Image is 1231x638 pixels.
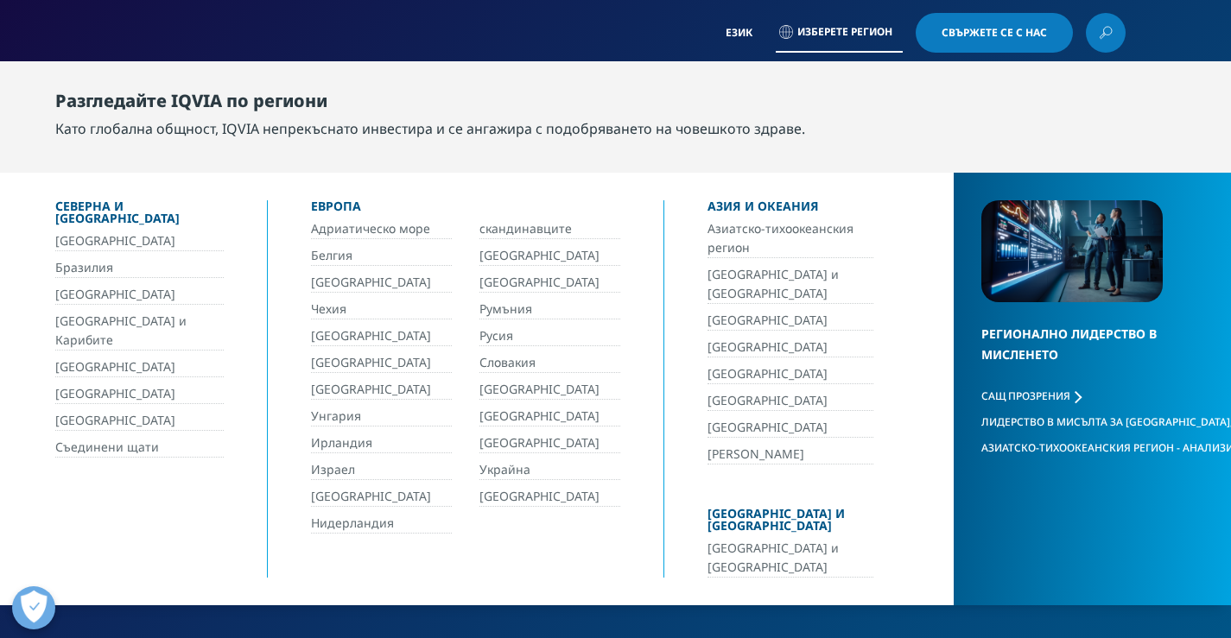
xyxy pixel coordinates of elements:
[311,380,452,400] a: [GEOGRAPHIC_DATA]
[479,327,513,344] font: Русия
[708,505,845,534] font: [GEOGRAPHIC_DATA] и [GEOGRAPHIC_DATA]
[55,358,175,375] font: [GEOGRAPHIC_DATA]
[479,273,620,293] a: [GEOGRAPHIC_DATA]
[479,246,620,266] a: [GEOGRAPHIC_DATA]
[311,487,452,507] a: [GEOGRAPHIC_DATA]
[311,514,452,534] a: Нидерландия
[55,231,224,251] a: [GEOGRAPHIC_DATA]
[311,515,394,531] font: Нидерландия
[55,384,224,404] a: [GEOGRAPHIC_DATA]
[55,259,113,275] font: Бразилия
[479,460,620,480] a: Украйна
[708,418,873,438] a: [GEOGRAPHIC_DATA]
[311,488,431,504] font: [GEOGRAPHIC_DATA]
[479,219,620,239] a: скандинавците
[55,313,187,348] font: [GEOGRAPHIC_DATA] и Карибите
[981,388,1082,403] a: САЩ Прозрения
[708,219,873,258] a: Азиатско-тихоокеанския регион
[708,220,853,256] font: Азиатско-тихоокеанския регион
[55,258,224,278] a: Бразилия
[12,586,55,629] button: Отваряне на предпочитанията
[708,419,828,435] font: [GEOGRAPHIC_DATA]
[55,357,224,377] a: [GEOGRAPHIC_DATA]
[479,433,620,453] a: [GEOGRAPHIC_DATA]
[311,354,431,370] font: [GEOGRAPHIC_DATA]
[55,412,175,428] font: [GEOGRAPHIC_DATA]
[942,25,1047,40] font: Свържете се с нас
[708,265,873,304] a: [GEOGRAPHIC_DATA] и [GEOGRAPHIC_DATA]
[311,198,361,214] font: Европа
[708,266,839,301] font: [GEOGRAPHIC_DATA] и [GEOGRAPHIC_DATA]
[55,312,224,351] a: [GEOGRAPHIC_DATA] и Карибите
[479,487,620,507] a: [GEOGRAPHIC_DATA]
[479,326,620,346] a: Русия
[708,198,819,214] font: Азия и Океания
[479,407,600,424] font: [GEOGRAPHIC_DATA]
[479,380,620,400] a: [GEOGRAPHIC_DATA]
[55,119,805,138] font: Като глобална общност, IQVIA непрекъснато инвестира и се ангажира с подобряването на човешкото зд...
[726,25,752,40] font: Език
[311,434,372,451] font: Ирландия
[708,338,828,355] font: [GEOGRAPHIC_DATA]
[55,385,175,401] font: [GEOGRAPHIC_DATA]
[708,364,873,384] a: [GEOGRAPHIC_DATA]
[708,338,873,357] a: [GEOGRAPHIC_DATA]
[55,439,159,455] font: Съединени щати
[708,445,804,462] font: [PERSON_NAME]
[311,407,361,424] font: Унгария
[311,246,452,266] a: Белгия
[916,13,1073,53] a: Свържете се с нас
[55,198,180,226] font: Северна и [GEOGRAPHIC_DATA]
[708,312,828,328] font: [GEOGRAPHIC_DATA]
[55,286,175,302] font: [GEOGRAPHIC_DATA]
[479,274,600,290] font: [GEOGRAPHIC_DATA]
[311,273,452,293] a: [GEOGRAPHIC_DATA]
[479,220,572,237] font: скандинавците
[55,438,224,458] a: Съединени щати
[311,381,431,397] font: [GEOGRAPHIC_DATA]
[479,300,620,319] a: Румъния
[708,445,873,464] a: [PERSON_NAME]
[981,200,1163,302] img: 2093_analyzing-data-using-big-screen-display-and-laptop.png
[55,411,224,431] a: [GEOGRAPHIC_DATA]
[311,247,352,263] font: Белгия
[479,353,620,373] a: Словакия
[311,219,452,239] a: Адриатическо море
[479,434,600,451] font: [GEOGRAPHIC_DATA]
[251,60,1126,142] nav: Основно
[311,460,452,480] a: Израел
[311,461,355,477] font: Израел
[311,220,430,237] font: Адриатическо море
[981,325,1157,363] font: Регионално лидерство в мисленето
[311,300,452,319] a: Чехия
[479,354,536,370] font: Словакия
[55,89,327,112] font: Разгледайте IQVIA по региони
[479,247,600,263] font: [GEOGRAPHIC_DATA]
[311,353,452,373] a: [GEOGRAPHIC_DATA]
[708,539,873,578] a: [GEOGRAPHIC_DATA] и [GEOGRAPHIC_DATA]
[479,381,600,397] font: [GEOGRAPHIC_DATA]
[311,407,452,426] a: Унгария
[708,365,828,382] font: [GEOGRAPHIC_DATA]
[479,488,600,504] font: [GEOGRAPHIC_DATA]
[55,232,175,249] font: [GEOGRAPHIC_DATA]
[479,407,620,426] a: [GEOGRAPHIC_DATA]
[981,388,1070,403] font: САЩ Прозрения
[311,327,431,344] font: [GEOGRAPHIC_DATA]
[708,391,873,411] a: [GEOGRAPHIC_DATA]
[797,24,892,39] font: Изберете регион
[708,392,828,408] font: [GEOGRAPHIC_DATA]
[479,461,530,477] font: Украйна
[311,326,452,346] a: [GEOGRAPHIC_DATA]
[708,311,873,331] a: [GEOGRAPHIC_DATA]
[55,285,224,305] a: [GEOGRAPHIC_DATA]
[708,540,839,575] font: [GEOGRAPHIC_DATA] и [GEOGRAPHIC_DATA]
[311,433,452,453] a: Ирландия
[479,300,532,317] font: Румъния
[311,300,346,317] font: Чехия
